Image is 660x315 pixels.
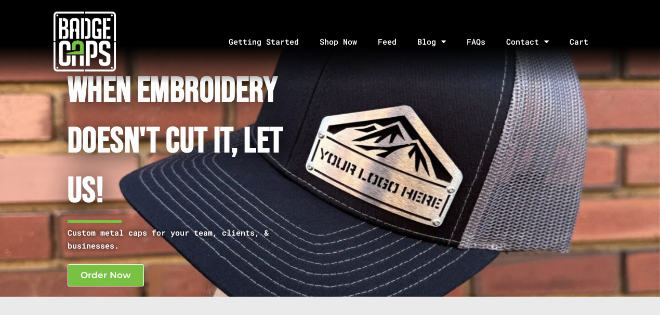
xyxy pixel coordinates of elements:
[407,15,456,69] a: Blog
[68,226,292,252] p: Custom metal caps for your team, clients, & businesses.
[456,15,496,69] a: FAQs
[169,15,660,69] nav: Menu
[496,15,559,69] a: Contact
[367,15,407,69] a: Feed
[68,66,292,217] h1: When Embroidery Doesn't cut it, Let Us!
[68,264,144,286] a: Order Now
[54,10,116,73] img: badgecaps white logo with green acccent
[559,15,612,69] a: Cart
[218,15,309,69] a: Getting Started
[81,271,131,280] span: Order Now
[309,15,367,69] a: Shop Now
